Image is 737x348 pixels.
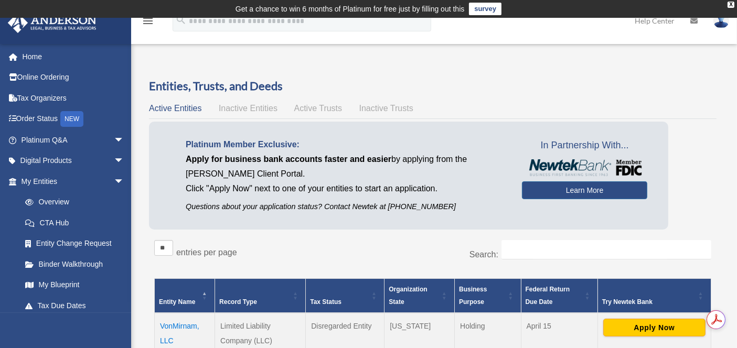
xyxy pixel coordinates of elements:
img: NewtekBankLogoSM.png [527,159,642,176]
a: Home [7,46,140,67]
th: Try Newtek Bank : Activate to sort [597,279,711,313]
th: Federal Return Due Date: Activate to sort [521,279,597,313]
span: Organization State [389,286,427,306]
span: Record Type [219,298,257,306]
a: Online Ordering [7,67,140,88]
a: Learn More [522,181,647,199]
img: User Pic [713,13,729,28]
i: menu [142,15,154,27]
th: Record Type: Activate to sort [215,279,306,313]
a: My Blueprint [15,275,135,296]
p: Platinum Member Exclusive: [186,137,506,152]
th: Entity Name: Activate to invert sorting [155,279,215,313]
span: arrow_drop_down [114,129,135,151]
span: Active Trusts [294,104,343,113]
p: Click "Apply Now" next to one of your entities to start an application. [186,181,506,196]
i: search [175,14,187,26]
span: arrow_drop_down [114,150,135,172]
button: Apply Now [603,319,706,336]
label: entries per page [176,248,237,257]
a: CTA Hub [15,212,135,233]
div: Try Newtek Bank [602,296,695,308]
a: My Entitiesarrow_drop_down [7,171,135,192]
a: Overview [15,192,130,213]
th: Tax Status: Activate to sort [306,279,384,313]
span: In Partnership With... [522,137,647,154]
a: Binder Walkthrough [15,254,135,275]
span: Active Entities [149,104,201,113]
div: Get a chance to win 6 months of Platinum for free just by filling out this [236,3,465,15]
span: Inactive Entities [219,104,277,113]
th: Business Purpose: Activate to sort [455,279,521,313]
img: Anderson Advisors Platinum Portal [5,13,100,33]
a: Platinum Q&Aarrow_drop_down [7,129,140,150]
div: NEW [60,111,83,127]
span: arrow_drop_down [114,171,135,192]
span: Inactive Trusts [359,104,413,113]
span: Entity Name [159,298,195,306]
a: Tax Organizers [7,88,140,108]
a: menu [142,18,154,27]
span: Tax Status [310,298,341,306]
a: Entity Change Request [15,233,135,254]
th: Organization State: Activate to sort [384,279,455,313]
p: Questions about your application status? Contact Newtek at [PHONE_NUMBER] [186,200,506,213]
a: Order StatusNEW [7,108,140,130]
span: Federal Return Due Date [526,286,570,306]
span: Business Purpose [459,286,487,306]
div: close [728,2,734,8]
p: by applying from the [PERSON_NAME] Client Portal. [186,152,506,181]
a: Digital Productsarrow_drop_down [7,150,140,171]
h3: Entities, Trusts, and Deeds [149,78,717,94]
a: survey [469,3,501,15]
span: Apply for business bank accounts faster and easier [186,155,391,164]
label: Search: [469,250,498,259]
a: Tax Due Dates [15,295,135,316]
